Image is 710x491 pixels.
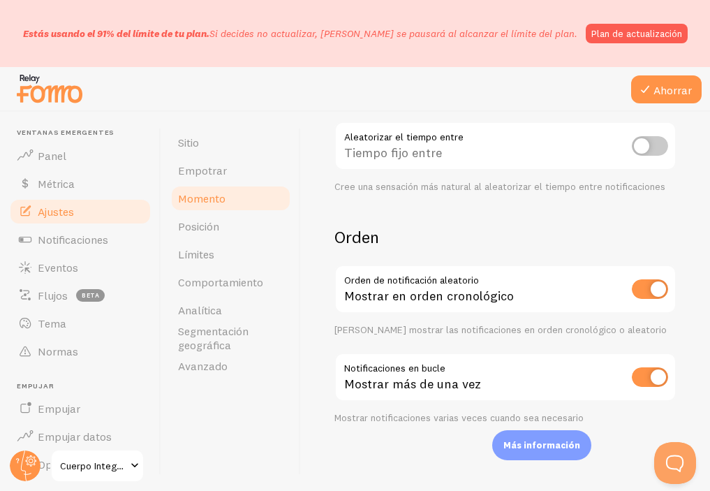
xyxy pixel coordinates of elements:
a: Notificaciones [8,226,152,254]
font: Momento [178,191,225,205]
a: Comportamiento [170,268,292,296]
font: Tiempo fijo entre [344,145,442,161]
font: Analítica [178,303,222,317]
font: Métrica [38,177,75,191]
a: Cuerpo Integral [50,449,145,483]
a: Flujos beta [8,281,152,309]
font: Empujar [38,402,80,416]
font: Ventanas emergentes [17,128,114,137]
a: Métrica [8,170,152,198]
img: fomo-relay-logo-orange.svg [15,71,84,106]
font: Plan de actualización [591,27,682,40]
iframe: Ayuda Scout Beacon - Abierto [654,442,696,484]
font: Empujar [17,381,54,390]
font: Notificaciones [38,233,108,247]
font: Segmentación geográfica [178,324,249,352]
font: Más información [503,439,580,450]
a: Ajustes [8,198,152,226]
a: Segmentación geográfica [170,324,292,352]
a: Eventos [8,254,152,281]
font: Panel [38,149,66,163]
a: Límites [170,240,292,268]
font: Orden [334,226,379,247]
a: Tema [8,309,152,337]
a: Analítica [170,296,292,324]
font: Límites [178,247,214,261]
a: Posición [170,212,292,240]
font: Estás usando el 91% del límite de tu plan. [23,27,209,40]
font: Flujos [38,288,68,302]
a: Avanzado [170,352,292,380]
font: Avanzado [178,359,228,373]
font: Mostrar en orden cronológico [344,288,514,304]
font: Eventos [38,261,78,274]
font: Comportamiento [178,275,263,289]
a: Empujar datos [8,423,152,450]
a: Sitio [170,129,292,156]
font: Mostrar notificaciones varias veces cuando sea necesario [334,411,584,424]
a: Panel [8,142,152,170]
font: Empujar datos [38,430,112,444]
font: [PERSON_NAME] mostrar las notificaciones en orden cronológico o aleatorio [334,323,667,336]
font: Si decides no actualizar, [PERSON_NAME] se pausará al alcanzar el límite del plan. [209,27,577,40]
div: Más información [492,430,591,460]
font: Empotrar [178,163,227,177]
a: Normas [8,337,152,365]
font: Cree una sensación más natural al aleatorizar el tiempo entre notificaciones [334,180,665,193]
font: Ajustes [38,205,74,219]
font: Cuerpo Integral [60,460,128,472]
a: Empotrar [170,156,292,184]
font: Mostrar más de una vez [344,376,481,392]
a: Empujar [8,395,152,423]
font: Posición [178,219,219,233]
font: Sitio [178,135,199,149]
font: beta [82,291,100,299]
font: Normas [38,344,78,358]
font: Tema [38,316,66,330]
a: Momento [170,184,292,212]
